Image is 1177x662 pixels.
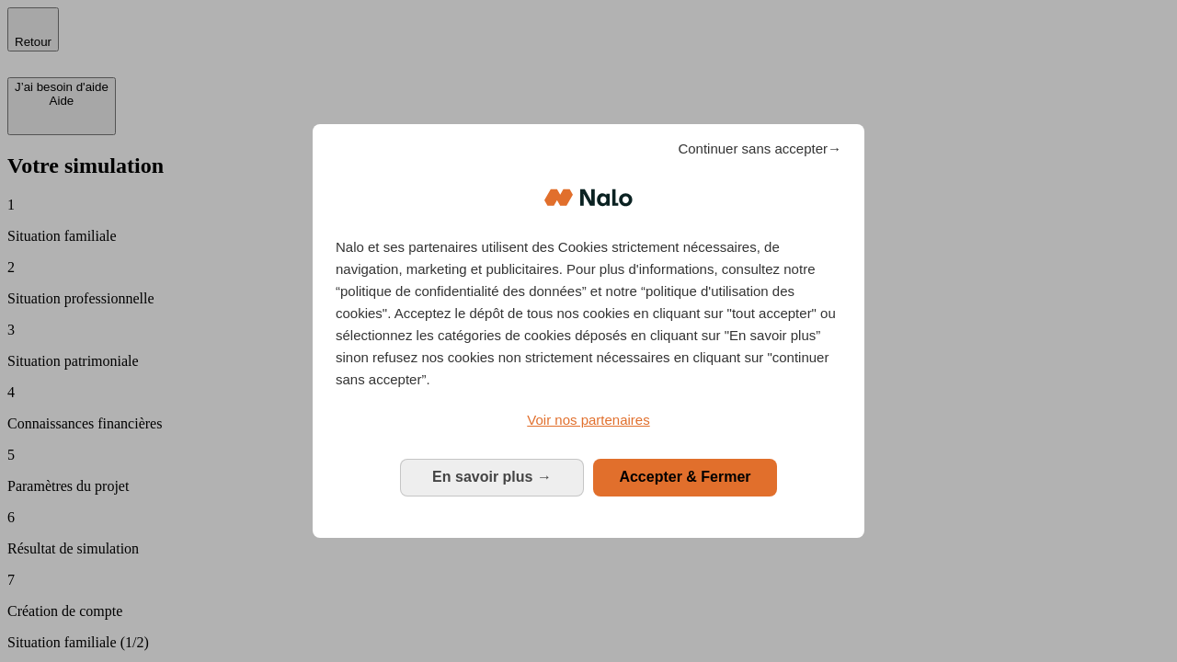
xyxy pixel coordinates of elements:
button: En savoir plus: Configurer vos consentements [400,459,584,496]
span: Accepter & Fermer [619,469,750,485]
span: En savoir plus → [432,469,552,485]
span: Voir nos partenaires [527,412,649,428]
span: Continuer sans accepter→ [678,138,841,160]
img: Logo [544,170,633,225]
p: Nalo et ses partenaires utilisent des Cookies strictement nécessaires, de navigation, marketing e... [336,236,841,391]
div: Bienvenue chez Nalo Gestion du consentement [313,124,864,537]
a: Voir nos partenaires [336,409,841,431]
button: Accepter & Fermer: Accepter notre traitement des données et fermer [593,459,777,496]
